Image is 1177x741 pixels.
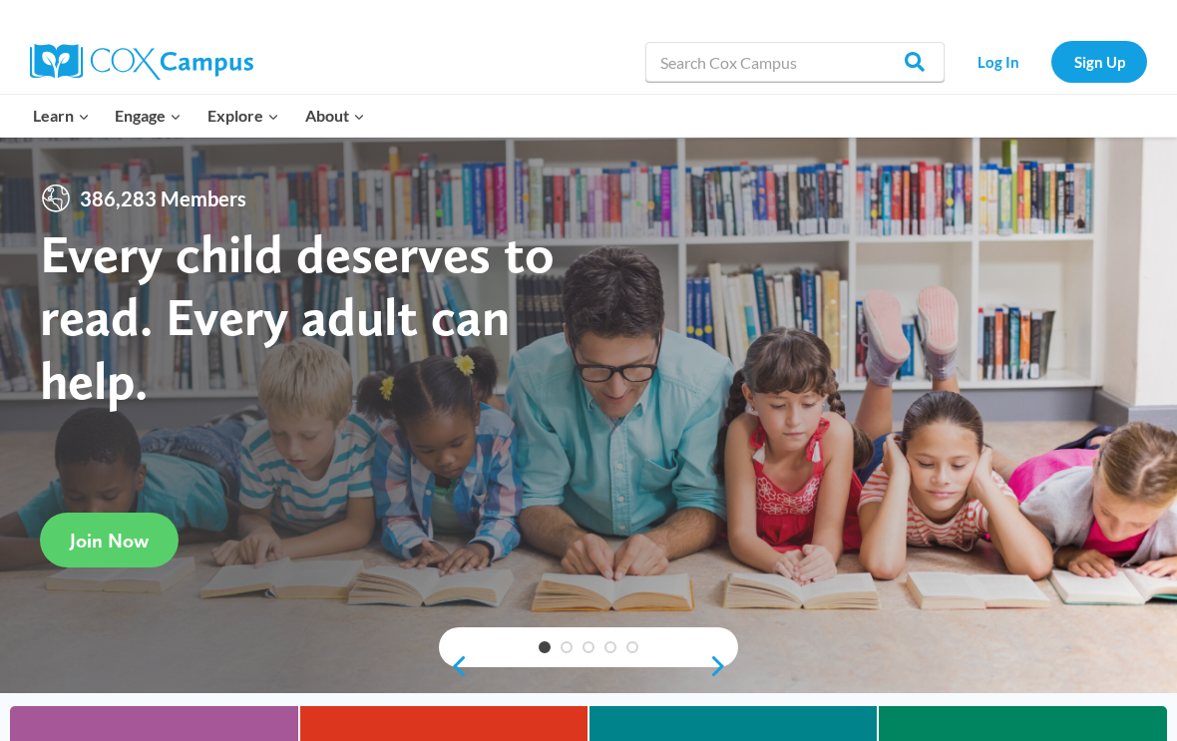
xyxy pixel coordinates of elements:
[645,42,945,82] input: Search Cox Campus
[305,103,365,129] span: About
[561,641,573,653] a: 2
[40,221,555,412] strong: Every child deserves to read. Every adult can help.
[207,103,279,129] span: Explore
[626,641,638,653] a: 5
[115,103,182,129] span: Engage
[955,41,1147,82] nav: Secondary Navigation
[20,95,377,137] nav: Primary Navigation
[955,41,1041,82] a: Log In
[30,44,253,80] img: Cox Campus
[439,646,738,686] div: content slider buttons
[40,513,179,567] a: Join Now
[604,641,616,653] a: 4
[708,654,738,678] a: next
[33,103,90,129] span: Learn
[439,654,469,678] a: previous
[1051,41,1147,82] a: Sign Up
[583,641,594,653] a: 3
[70,529,149,553] span: Join Now
[539,641,551,653] a: 1
[72,183,254,214] span: 386,283 Members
